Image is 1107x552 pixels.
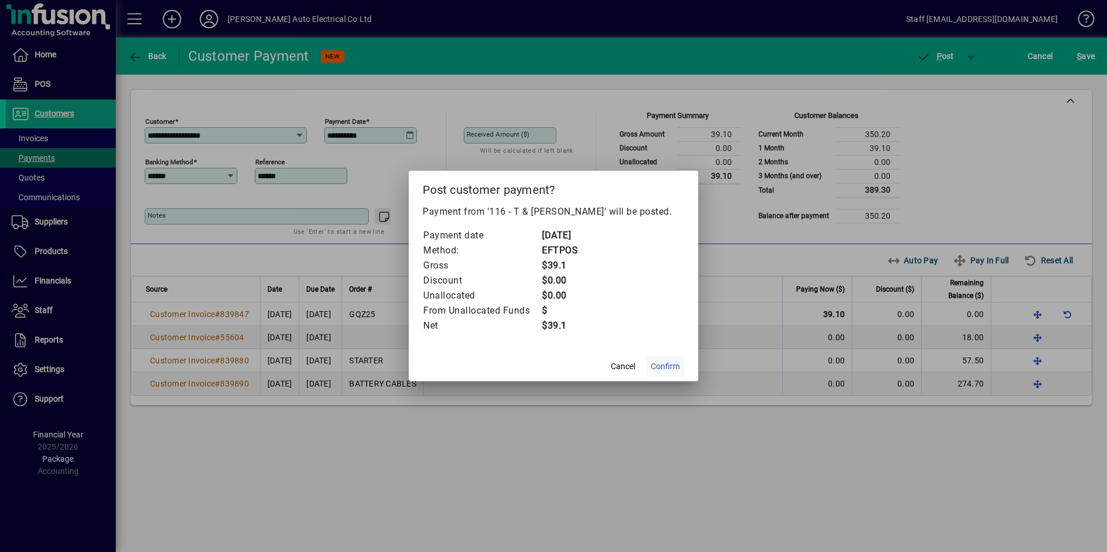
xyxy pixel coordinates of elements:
[423,205,684,219] p: Payment from '116 - T & [PERSON_NAME]' will be posted.
[541,228,588,243] td: [DATE]
[541,243,588,258] td: EFTPOS
[611,360,635,373] span: Cancel
[409,171,698,204] h2: Post customer payment?
[541,273,588,288] td: $0.00
[541,303,588,318] td: $
[423,228,541,243] td: Payment date
[604,356,642,377] button: Cancel
[646,356,684,377] button: Confirm
[651,360,680,373] span: Confirm
[423,258,541,273] td: Gross
[541,258,588,273] td: $39.1
[423,243,541,258] td: Method:
[541,318,588,333] td: $39.1
[423,318,541,333] td: Net
[541,288,588,303] td: $0.00
[423,273,541,288] td: Discount
[423,288,541,303] td: Unallocated
[423,303,541,318] td: From Unallocated Funds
